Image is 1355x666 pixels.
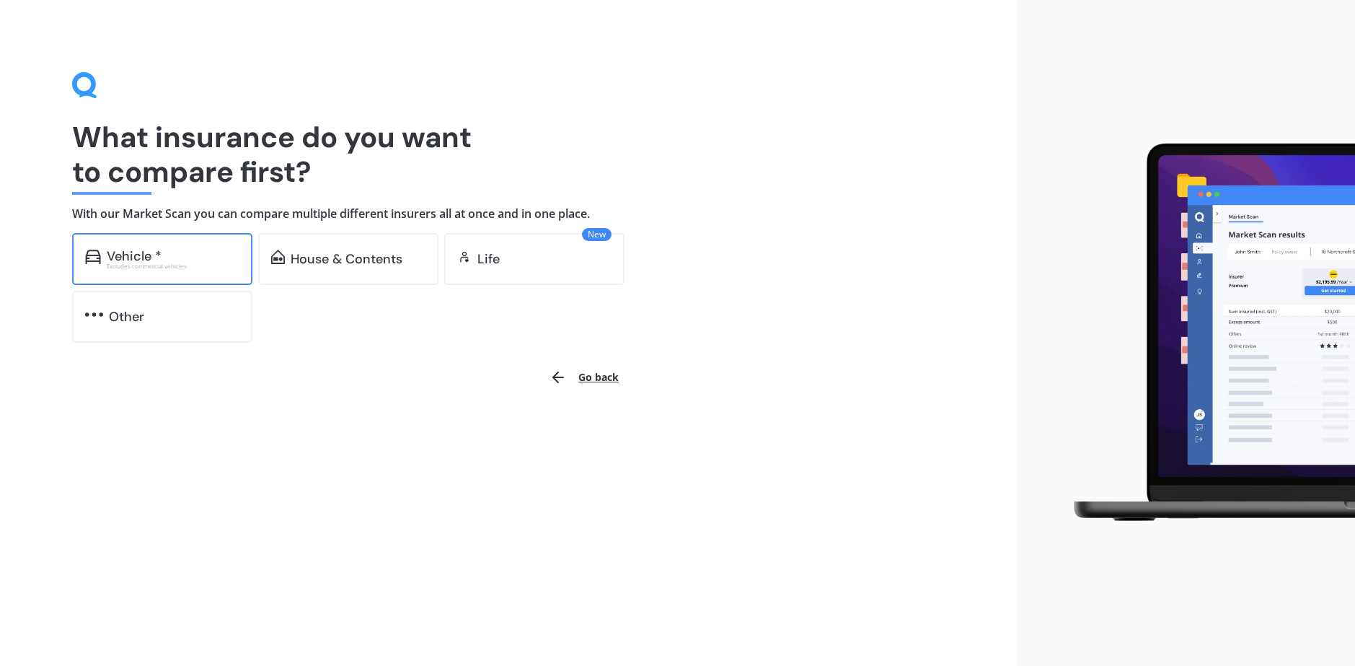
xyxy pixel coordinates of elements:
img: car.f15378c7a67c060ca3f3.svg [85,250,101,264]
div: Vehicle * [107,249,162,263]
img: life.f720d6a2d7cdcd3ad642.svg [457,250,472,264]
img: home-and-contents.b802091223b8502ef2dd.svg [271,250,285,264]
h4: With our Market Scan you can compare multiple different insurers all at once and in one place. [72,206,944,222]
img: laptop.webp [1053,135,1355,532]
button: Go back [541,360,627,395]
div: House & Contents [291,252,402,266]
img: other.81dba5aafe580aa69f38.svg [85,307,103,322]
h1: What insurance do you want to compare first? [72,120,944,189]
span: New [582,228,612,241]
div: Life [477,252,500,266]
div: Other [109,310,144,324]
div: Excludes commercial vehicles [107,263,239,269]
